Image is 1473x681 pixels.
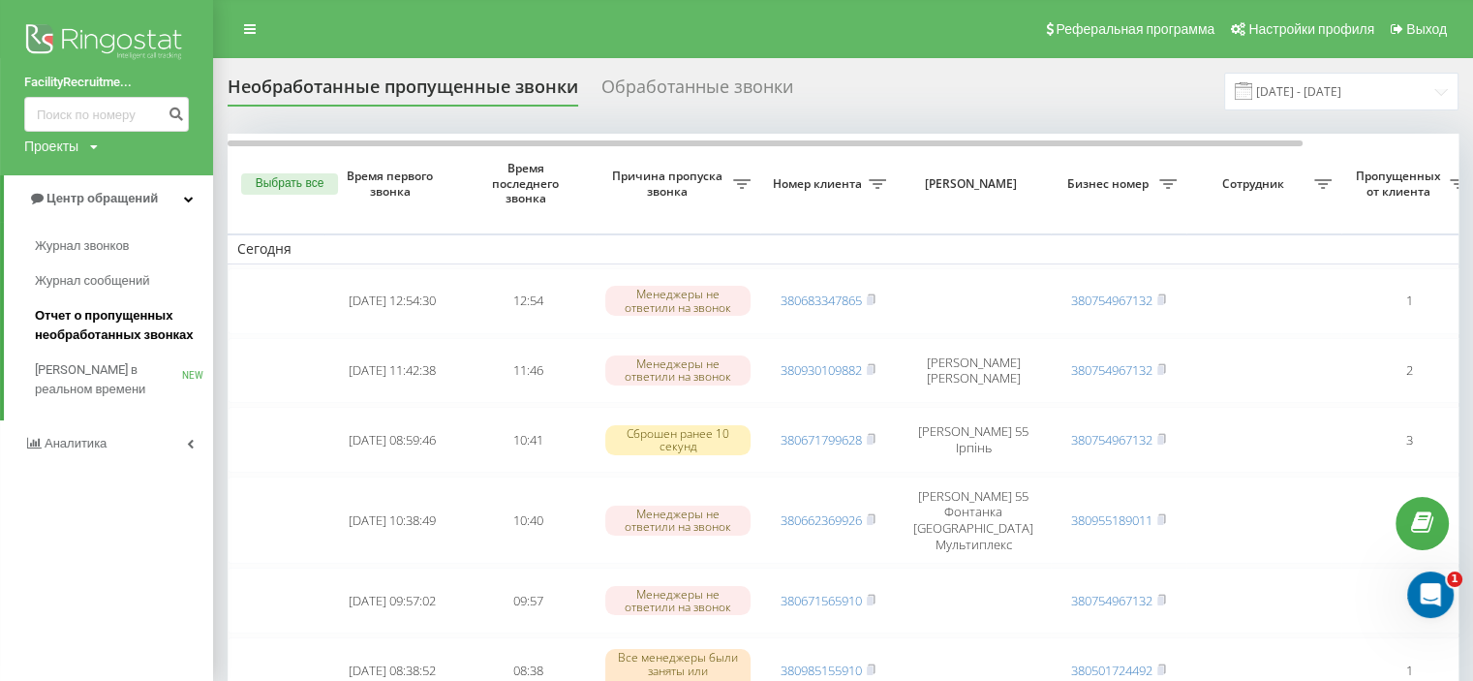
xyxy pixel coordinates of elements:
[324,407,460,473] td: [DATE] 08:59:46
[605,506,751,535] div: Менеджеры не ответили на звонок
[45,436,107,450] span: Аналитика
[781,431,862,449] a: 380671799628
[1056,21,1214,37] span: Реферальная программа
[24,137,78,156] div: Проекты
[896,407,1051,473] td: [PERSON_NAME] 55 Ірпінь
[1071,662,1152,679] a: 380501724492
[605,586,751,615] div: Менеджеры не ответили на звонок
[1071,361,1152,379] a: 380754967132
[1071,511,1152,529] a: 380955189011
[460,268,596,334] td: 12:54
[460,338,596,404] td: 11:46
[35,236,130,256] span: Журнал звонков
[35,229,213,263] a: Журнал звонков
[35,353,213,407] a: [PERSON_NAME] в реальном времениNEW
[781,592,862,609] a: 380671565910
[24,97,189,132] input: Поиск по номеру
[605,425,751,454] div: Сброшен ранее 10 секунд
[324,338,460,404] td: [DATE] 11:42:38
[912,176,1034,192] span: [PERSON_NAME]
[460,477,596,564] td: 10:40
[781,292,862,309] a: 380683347865
[35,298,213,353] a: Отчет о пропущенных необработанных звонках
[340,169,445,199] span: Время первого звонка
[781,511,862,529] a: 380662369926
[605,169,733,199] span: Причина пропуска звонка
[896,338,1051,404] td: [PERSON_NAME] [PERSON_NAME]
[460,568,596,634] td: 09:57
[324,477,460,564] td: [DATE] 10:38:49
[601,77,793,107] div: Обработанные звонки
[476,161,580,206] span: Время последнего звонка
[1071,592,1152,609] a: 380754967132
[324,268,460,334] td: [DATE] 12:54:30
[1407,572,1454,618] iframe: Intercom live chat
[896,477,1051,564] td: [PERSON_NAME] 55 Фонтанка [GEOGRAPHIC_DATA] Мультиплекс
[1196,176,1314,192] span: Сотрудник
[460,407,596,473] td: 10:41
[241,173,338,195] button: Выбрать все
[1248,21,1374,37] span: Настройки профиля
[605,356,751,385] div: Менеджеры не ответили на звонок
[1447,572,1462,587] span: 1
[35,306,203,345] span: Отчет о пропущенных необработанных звонках
[1071,292,1152,309] a: 380754967132
[781,361,862,379] a: 380930109882
[324,568,460,634] td: [DATE] 09:57:02
[4,175,213,222] a: Центр обращений
[35,360,182,399] span: [PERSON_NAME] в реальном времени
[35,263,213,298] a: Журнал сообщений
[1351,169,1450,199] span: Пропущенных от клиента
[24,19,189,68] img: Ringostat logo
[228,77,578,107] div: Необработанные пропущенные звонки
[770,176,869,192] span: Номер клиента
[781,662,862,679] a: 380985155910
[35,271,149,291] span: Журнал сообщений
[1071,431,1152,449] a: 380754967132
[1406,21,1447,37] span: Выход
[605,286,751,315] div: Менеджеры не ответили на звонок
[1060,176,1159,192] span: Бизнес номер
[24,73,189,92] a: FacilityRecruitme...
[46,191,158,205] span: Центр обращений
